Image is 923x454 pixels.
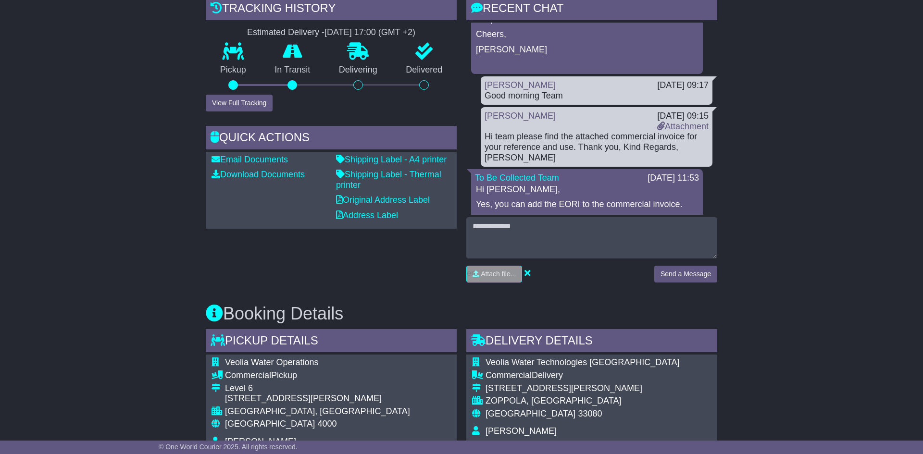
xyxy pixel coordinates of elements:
[206,95,273,111] button: View Full Tracking
[225,437,296,446] span: [PERSON_NAME]
[476,45,698,55] p: [PERSON_NAME]
[486,357,680,367] span: Veolia Water Technologies [GEOGRAPHIC_DATA]
[485,91,709,101] div: Good morning Team
[225,370,271,380] span: Commercial
[225,383,451,394] div: Level 6
[225,370,451,381] div: Pickup
[336,170,441,190] a: Shipping Label - Thermal printer
[206,65,261,75] p: Pickup
[225,419,315,429] span: [GEOGRAPHIC_DATA]
[485,111,556,121] a: [PERSON_NAME]
[324,65,392,75] p: Delivering
[324,27,415,38] div: [DATE] 17:00 (GMT +2)
[206,329,457,355] div: Pickup Details
[317,419,337,429] span: 4000
[657,122,709,131] a: Attachment
[476,199,698,210] p: Yes, you can add the EORI to the commercial invoice.
[212,155,288,164] a: Email Documents
[486,370,532,380] span: Commercial
[486,409,575,418] span: [GEOGRAPHIC_DATA]
[578,409,602,418] span: 33080
[206,126,457,152] div: Quick Actions
[476,184,698,195] p: Hi [PERSON_NAME],
[485,132,709,163] div: Hi team please find the attached commercial invoice for your reference and use. Thank you, Kind R...
[466,329,717,355] div: Delivery Details
[159,443,298,451] span: © One World Courier 2025. All rights reserved.
[225,406,451,417] div: [GEOGRAPHIC_DATA], [GEOGRAPHIC_DATA]
[212,170,305,179] a: Download Documents
[261,65,325,75] p: In Transit
[206,304,717,323] h3: Booking Details
[225,393,451,404] div: [STREET_ADDRESS][PERSON_NAME]
[336,210,398,220] a: Address Label
[486,370,703,381] div: Delivery
[336,195,430,205] a: Original Address Label
[657,111,709,122] div: [DATE] 09:15
[486,439,703,449] span: [PERSON_NAME][EMAIL_ADDRESS][DOMAIN_NAME]
[476,29,698,40] p: Cheers,
[486,383,703,394] div: [STREET_ADDRESS][PERSON_NAME]
[336,155,447,164] a: Shipping Label - A4 printer
[657,80,709,91] div: [DATE] 09:17
[486,426,557,436] span: [PERSON_NAME]
[475,173,559,183] a: To Be Collected Team
[654,266,717,282] button: Send a Message
[206,27,457,38] div: Estimated Delivery -
[486,396,703,406] div: ZOPPOLA, [GEOGRAPHIC_DATA]
[225,357,318,367] span: Veolia Water Operations
[648,173,699,184] div: [DATE] 11:53
[485,80,556,90] a: [PERSON_NAME]
[392,65,457,75] p: Delivered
